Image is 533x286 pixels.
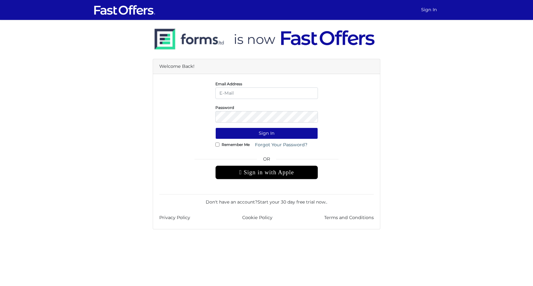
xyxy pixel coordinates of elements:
a: Cookie Policy [242,214,272,221]
a: Sign In [419,4,439,16]
div: Welcome Back! [153,59,380,74]
a: Forgot Your Password? [251,139,311,151]
div: Sign in with Apple [215,166,318,179]
span: OR [215,156,318,166]
a: Terms and Conditions [324,214,374,221]
div: Don't have an account? . [159,194,374,205]
a: Privacy Policy [159,214,190,221]
label: Password [215,107,234,108]
button: Sign In [215,128,318,139]
label: Remember Me [222,144,250,145]
label: Email Address [215,83,242,85]
input: E-Mail [215,87,318,99]
a: Start your 30 day free trial now. [257,199,326,205]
